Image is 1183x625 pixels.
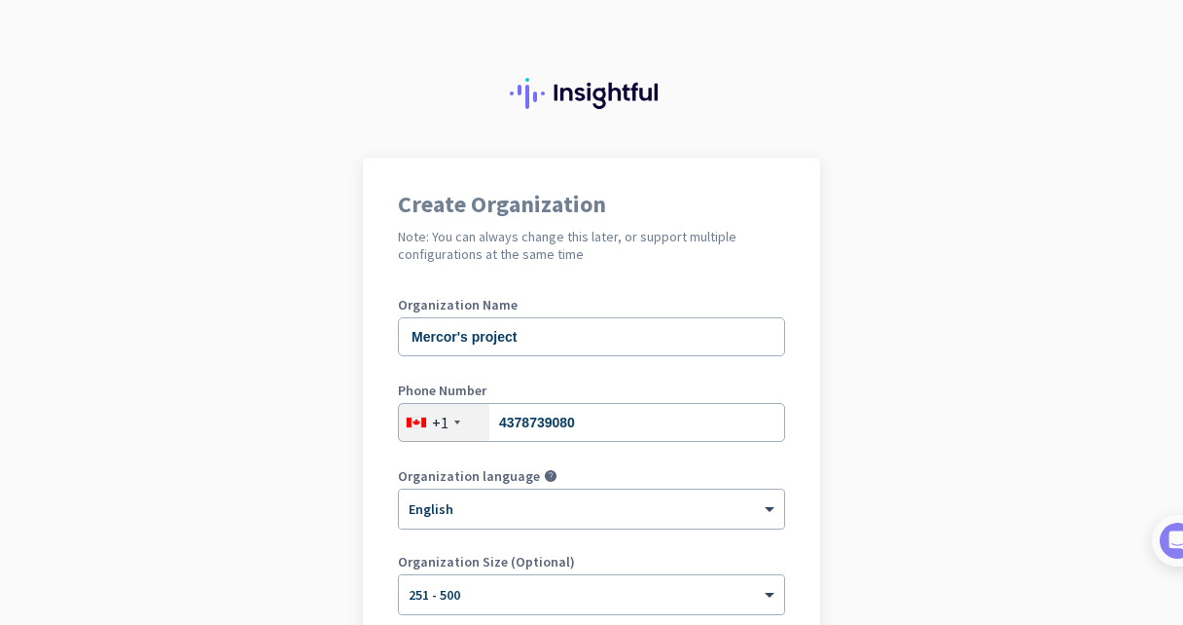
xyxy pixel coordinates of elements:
label: Organization Name [398,298,785,312]
label: Organization Size (Optional) [398,555,785,569]
i: help [544,469,557,483]
label: Organization language [398,469,540,483]
h2: Note: You can always change this later, or support multiple configurations at the same time [398,228,785,263]
input: 506-234-5678 [398,403,785,442]
input: What is the name of your organization? [398,317,785,356]
h1: Create Organization [398,193,785,216]
img: Insightful [510,78,673,109]
div: +1 [432,413,448,432]
label: Phone Number [398,384,785,397]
